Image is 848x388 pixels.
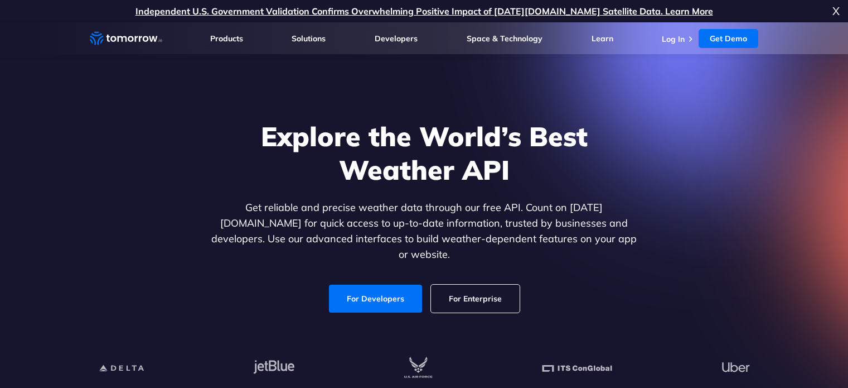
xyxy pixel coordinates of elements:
a: Independent U.S. Government Validation Confirms Overwhelming Positive Impact of [DATE][DOMAIN_NAM... [135,6,713,17]
a: Solutions [292,33,326,44]
h1: Explore the World’s Best Weather API [209,119,639,186]
a: Products [210,33,243,44]
a: Space & Technology [467,33,542,44]
a: Get Demo [699,29,758,48]
a: For Enterprise [431,285,520,313]
a: Home link [90,30,162,47]
p: Get reliable and precise weather data through our free API. Count on [DATE][DOMAIN_NAME] for quic... [209,200,639,262]
a: For Developers [329,285,422,313]
a: Log In [662,34,685,44]
a: Developers [375,33,418,44]
a: Learn [592,33,613,44]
